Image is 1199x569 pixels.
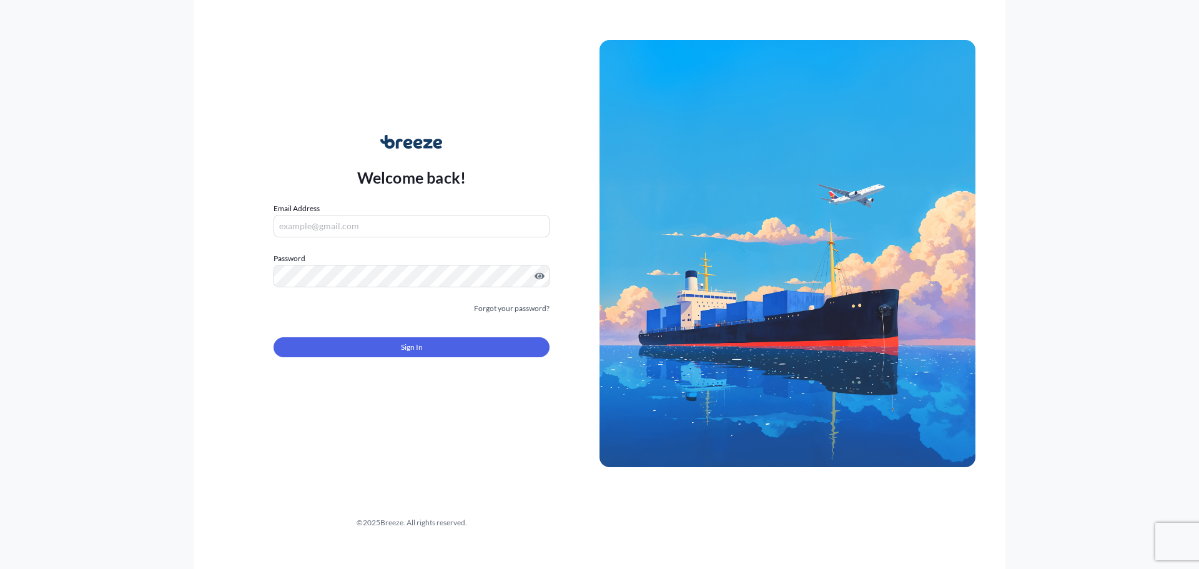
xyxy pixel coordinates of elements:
button: Sign In [274,337,550,357]
div: © 2025 Breeze. All rights reserved. [224,517,599,529]
input: example@gmail.com [274,215,550,237]
img: Ship illustration [599,40,975,467]
span: Sign In [401,341,423,354]
label: Email Address [274,202,320,215]
button: Show password [535,271,545,281]
a: Forgot your password? [474,302,550,315]
label: Password [274,252,550,265]
p: Welcome back! [357,167,466,187]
